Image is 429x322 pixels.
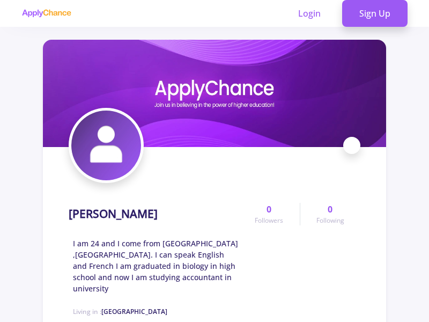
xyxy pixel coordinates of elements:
span: I am 24 and I come from [GEOGRAPHIC_DATA] ,[GEOGRAPHIC_DATA]. I can speak English and French I am... [73,238,239,294]
span: Following [316,216,344,225]
span: 0 [328,203,332,216]
span: Followers [255,216,283,225]
img: mahdi mohajeriavatar [71,111,141,180]
a: 0Followers [239,203,299,225]
span: 0 [267,203,271,216]
img: applychance logo text only [21,9,71,18]
span: Living in : [73,307,167,316]
a: 0Following [300,203,360,225]
span: [GEOGRAPHIC_DATA] [101,307,167,316]
img: mahdi mohajericover image [43,40,386,147]
h1: [PERSON_NAME] [69,207,158,221]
